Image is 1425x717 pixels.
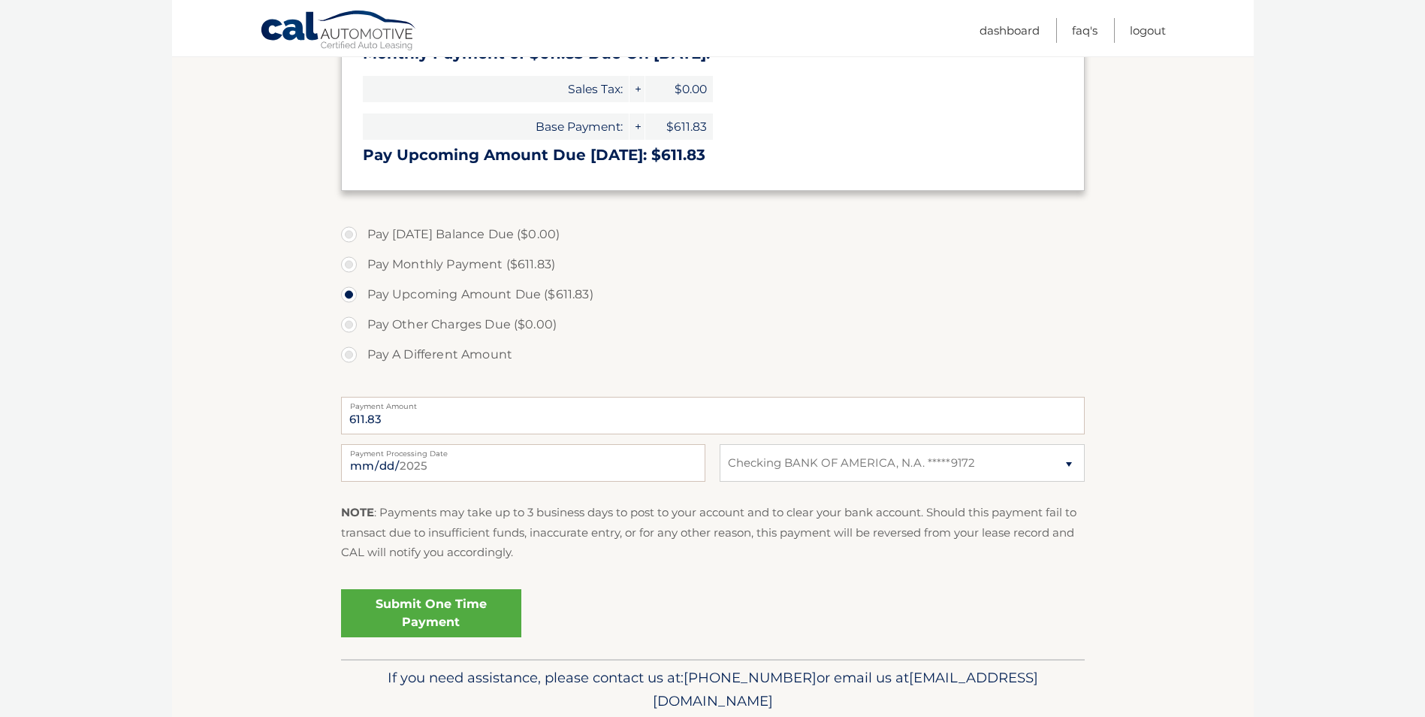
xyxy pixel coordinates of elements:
[341,444,705,456] label: Payment Processing Date
[684,669,817,686] span: [PHONE_NUMBER]
[341,444,705,482] input: Payment Date
[341,589,521,637] a: Submit One Time Payment
[341,310,1085,340] label: Pay Other Charges Due ($0.00)
[341,280,1085,310] label: Pay Upcoming Amount Due ($611.83)
[363,113,629,140] span: Base Payment:
[341,340,1085,370] label: Pay A Different Amount
[629,113,645,140] span: +
[341,250,1085,280] label: Pay Monthly Payment ($611.83)
[341,503,1085,562] p: : Payments may take up to 3 business days to post to your account and to clear your bank account....
[341,397,1085,434] input: Payment Amount
[645,76,713,102] span: $0.00
[341,397,1085,409] label: Payment Amount
[629,76,645,102] span: +
[341,219,1085,250] label: Pay [DATE] Balance Due ($0.00)
[351,666,1075,714] p: If you need assistance, please contact us at: or email us at
[363,146,1063,165] h3: Pay Upcoming Amount Due [DATE]: $611.83
[645,113,713,140] span: $611.83
[1072,18,1097,43] a: FAQ's
[1130,18,1166,43] a: Logout
[980,18,1040,43] a: Dashboard
[341,505,374,519] strong: NOTE
[363,76,629,102] span: Sales Tax:
[260,10,418,53] a: Cal Automotive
